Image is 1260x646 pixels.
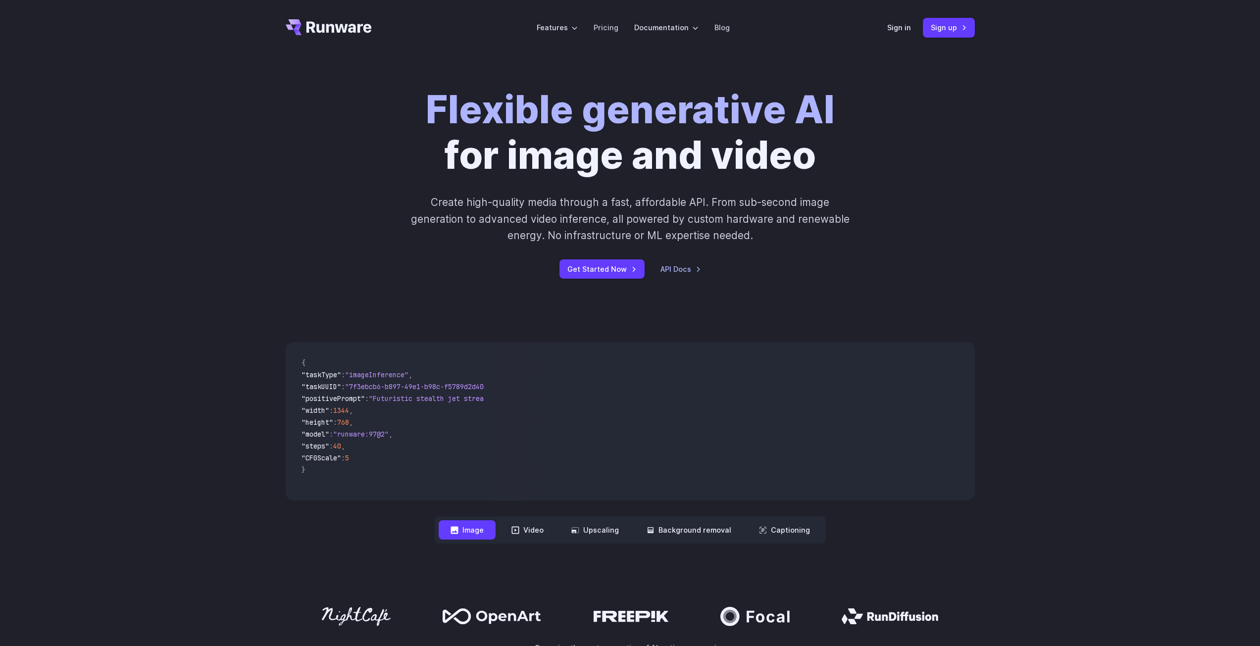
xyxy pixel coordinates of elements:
span: , [341,442,345,450]
span: "model" [302,430,329,439]
span: , [389,430,393,439]
span: 40 [333,442,341,450]
span: 5 [345,453,349,462]
label: Documentation [634,22,699,33]
button: Video [500,520,555,540]
a: Go to / [286,19,372,35]
a: Pricing [594,22,618,33]
span: : [329,430,333,439]
button: Image [439,520,496,540]
span: "width" [302,406,329,415]
a: Sign in [887,22,911,33]
button: Upscaling [559,520,631,540]
span: : [329,442,333,450]
span: } [302,465,305,474]
span: , [349,418,353,427]
span: : [365,394,369,403]
a: Sign up [923,18,975,37]
a: Get Started Now [559,259,645,279]
span: "positivePrompt" [302,394,365,403]
p: Create high-quality media through a fast, affordable API. From sub-second image generation to adv... [409,194,851,244]
span: , [349,406,353,415]
span: "height" [302,418,333,427]
span: 768 [337,418,349,427]
button: Background removal [635,520,743,540]
span: "CFGScale" [302,453,341,462]
span: "steps" [302,442,329,450]
span: : [341,382,345,391]
label: Features [537,22,578,33]
strong: Flexible generative AI [426,87,835,133]
span: "taskType" [302,370,341,379]
span: "Futuristic stealth jet streaking through a neon-lit cityscape with glowing purple exhaust" [369,394,729,403]
span: 1344 [333,406,349,415]
span: { [302,358,305,367]
span: "7f3ebcb6-b897-49e1-b98c-f5789d2d40d7" [345,382,496,391]
span: : [341,453,345,462]
h1: for image and video [426,87,835,178]
a: API Docs [660,263,701,275]
span: : [341,370,345,379]
span: : [329,406,333,415]
button: Captioning [747,520,822,540]
span: , [408,370,412,379]
span: "runware:97@2" [333,430,389,439]
span: "taskUUID" [302,382,341,391]
a: Blog [714,22,730,33]
span: : [333,418,337,427]
span: "imageInference" [345,370,408,379]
